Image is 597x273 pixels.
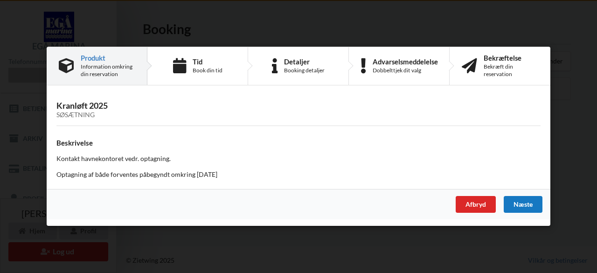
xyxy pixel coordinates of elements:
[56,101,541,119] h3: Kranløft 2025
[373,67,438,74] div: Dobbelttjek dit valg
[56,170,541,180] p: Optagning af både forventes påbegyndt omkring [DATE]
[193,67,222,74] div: Book din tid
[484,54,538,62] div: Bekræftelse
[456,196,496,213] div: Afbryd
[56,154,541,164] p: Kontakt havnekontoret vedr. optagning.
[193,58,222,65] div: Tid
[484,63,538,78] div: Bekræft din reservation
[284,67,325,74] div: Booking detaljer
[284,58,325,65] div: Detaljer
[81,63,135,78] div: Information omkring din reservation
[81,54,135,62] div: Produkt
[56,139,541,147] h4: Beskrivelse
[56,112,541,119] div: Søsætning
[373,58,438,65] div: Advarselsmeddelelse
[504,196,542,213] div: Næste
